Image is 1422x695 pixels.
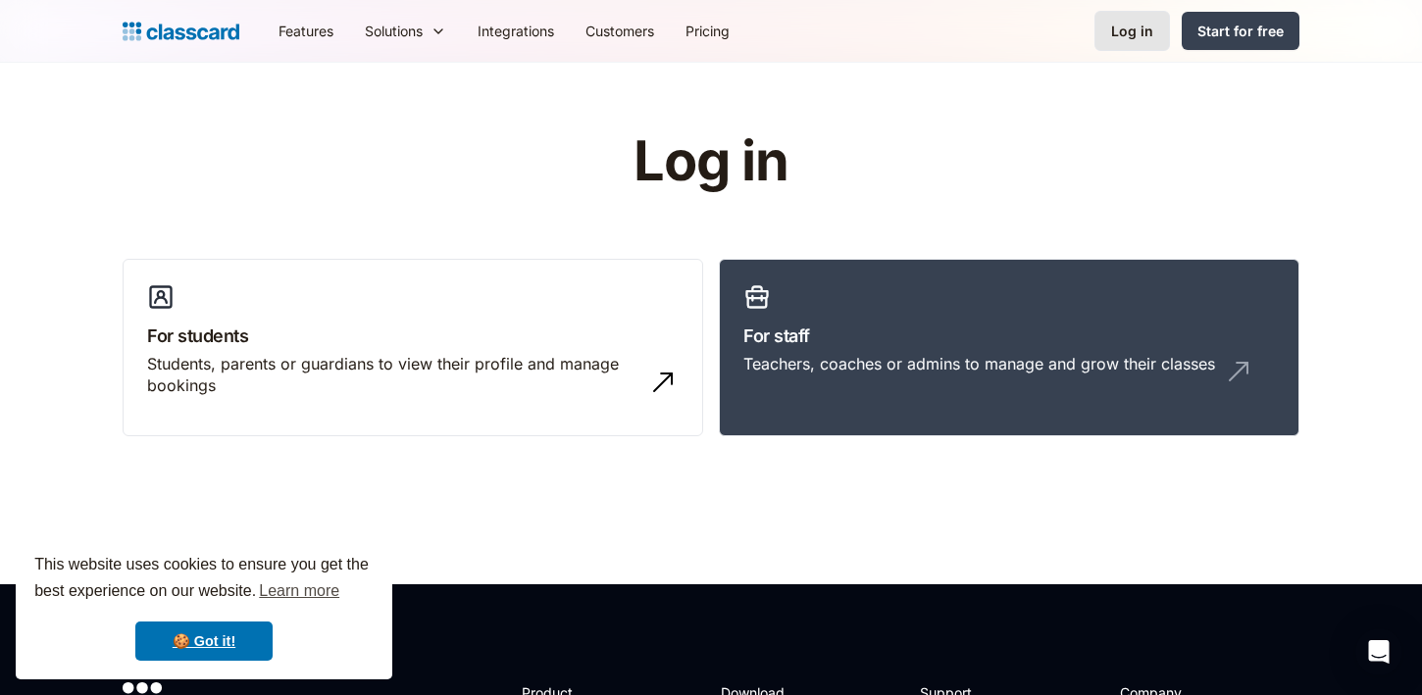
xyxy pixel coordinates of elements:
a: Integrations [462,9,570,53]
div: Students, parents or guardians to view their profile and manage bookings [147,353,639,397]
div: Log in [1111,21,1153,41]
span: This website uses cookies to ensure you get the best experience on our website. [34,553,374,606]
a: Start for free [1182,12,1299,50]
h3: For students [147,323,679,349]
a: For staffTeachers, coaches or admins to manage and grow their classes [719,259,1299,437]
a: learn more about cookies [256,576,342,606]
a: Log in [1094,11,1170,51]
div: Start for free [1197,21,1284,41]
a: dismiss cookie message [135,621,273,661]
div: Solutions [365,21,423,41]
a: Features [263,9,349,53]
a: Customers [570,9,670,53]
h3: For staff [743,323,1275,349]
div: Solutions [349,9,462,53]
a: Pricing [670,9,745,53]
div: cookieconsent [16,534,392,679]
div: Open Intercom Messenger [1355,628,1402,675]
a: For studentsStudents, parents or guardians to view their profile and manage bookings [123,259,703,437]
h1: Log in [400,131,1023,192]
a: Logo [123,18,239,45]
div: Teachers, coaches or admins to manage and grow their classes [743,353,1215,374]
